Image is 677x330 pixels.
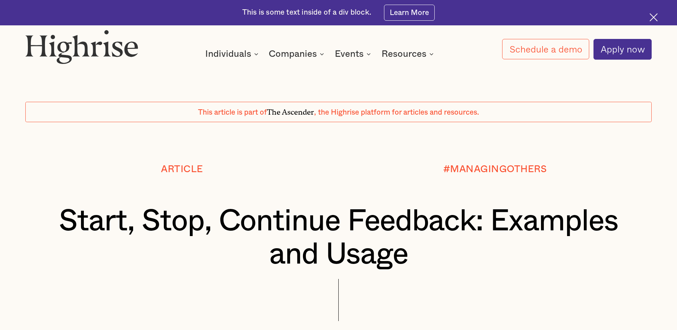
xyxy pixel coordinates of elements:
img: Highrise logo [25,30,138,64]
div: Companies [269,50,326,58]
span: This article is part of [198,109,267,116]
div: Resources [382,50,436,58]
div: This is some text inside of a div block. [242,7,371,17]
div: Article [161,164,203,175]
span: The Ascender [267,106,314,115]
span: , the Highrise platform for articles and resources. [314,109,479,116]
div: Events [335,50,373,58]
div: #MANAGINGOTHERS [443,164,547,175]
div: Individuals [205,50,251,58]
div: Individuals [205,50,261,58]
a: Learn More [384,5,435,21]
a: Apply now [593,39,652,60]
div: Events [335,50,364,58]
h1: Start, Stop, Continue Feedback: Examples and Usage [51,205,626,271]
div: Companies [269,50,317,58]
div: Resources [382,50,426,58]
a: Schedule a demo [502,39,589,59]
img: Cross icon [650,13,658,21]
